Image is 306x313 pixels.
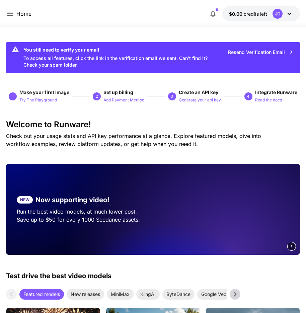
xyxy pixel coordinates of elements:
p: Run the best video models, at much lower cost. [17,208,142,216]
button: Resend Verification Email [224,46,297,59]
button: Generate your api key [179,96,221,104]
button: Try The Playground [19,96,57,104]
p: Now supporting video! [35,195,109,205]
div: KlingAI [136,289,160,300]
span: ByteDance [162,291,195,298]
span: MiniMax [107,291,134,298]
span: KlingAI [136,291,160,298]
div: You still need to verify your email [23,46,208,53]
div: MiniMax [107,289,134,300]
span: New releases [67,291,104,298]
p: 4 [247,93,249,99]
span: $0.00 [229,11,244,17]
p: 2 [96,93,98,99]
nav: breadcrumb [16,10,31,18]
h3: Welcome to Runware! [6,120,300,129]
button: Read the docs [255,96,282,104]
div: New releases [67,289,104,300]
div: ByteDance [162,289,195,300]
span: Google Veo [197,291,230,298]
span: Create an API key [179,89,218,95]
div: Featured models [19,289,64,300]
div: Google Veo [197,289,230,300]
p: NEW [20,197,29,203]
p: 3 [171,93,173,99]
span: Check out your usage stats and API key performance at a glance. Explore featured models, dive int... [6,133,261,147]
a: Home [16,10,31,18]
p: Generate your api key [179,97,221,103]
button: $0.00JD [222,6,300,21]
span: 1 [291,244,293,249]
div: $0.00 [229,10,267,17]
span: Integrate Runware [255,89,297,95]
button: Add Payment Method [103,96,144,104]
p: Add Payment Method [103,97,144,103]
p: 1 [12,93,14,99]
div: JD [273,9,283,19]
p: Test drive the best video models [6,271,111,281]
p: Read the docs [255,97,282,103]
div: To access all features, click the link in the verification email we sent. Can’t find it? Check yo... [23,44,208,71]
p: Try The Playground [19,97,57,103]
span: Make your first image [19,89,69,95]
span: Set up billing [103,89,133,95]
span: credits left [244,11,267,17]
p: Save up to $50 for every 1000 Seedance assets. [17,216,142,224]
span: Featured models [19,291,64,298]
